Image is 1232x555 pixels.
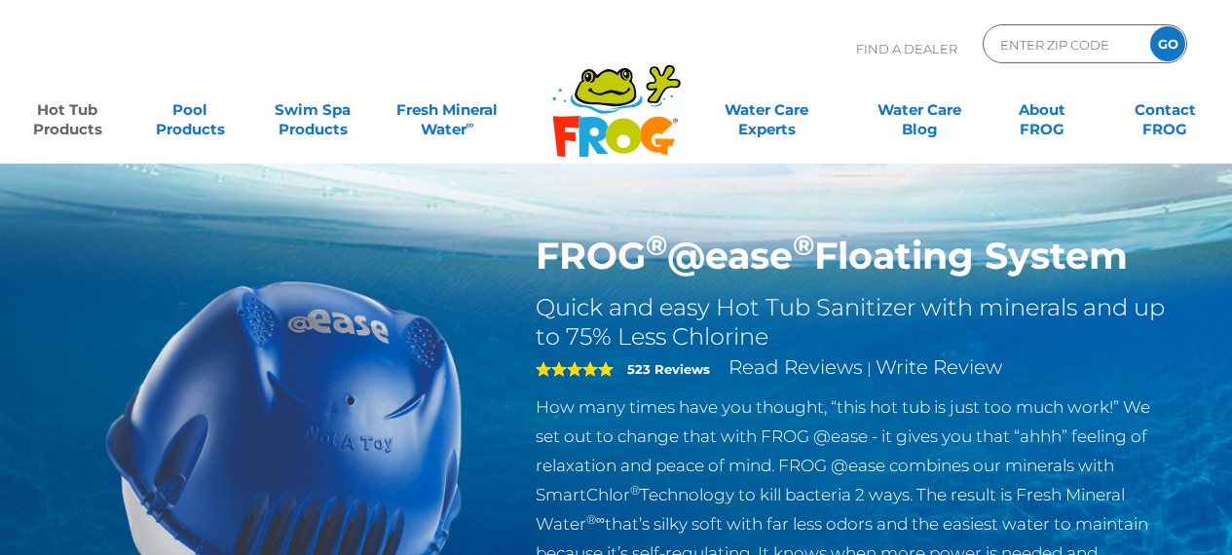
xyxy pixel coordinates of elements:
img: Frog Products Logo [541,39,691,158]
a: Fresh MineralWater∞ [388,91,507,129]
h1: FROG @ease Floating System [536,234,1172,278]
a: PoolProducts [142,91,238,129]
sup: ® [630,483,640,498]
h2: Quick and easy Hot Tub Sanitizer with minerals and up to 75% Less Chlorine [536,293,1172,351]
sup: ®∞ [586,512,605,527]
a: ContactFROG [1117,91,1213,129]
a: Water CareExperts [690,91,844,129]
span: | [867,359,872,378]
input: GO [1150,26,1185,61]
p: Find A Dealer [856,24,957,73]
a: AboutFROG [994,91,1090,129]
a: Water CareBlog [872,91,967,129]
strong: 523 Reviews [627,361,710,377]
sup: ® [793,228,814,262]
a: Hot TubProducts [19,91,115,129]
span: 5 [536,361,614,377]
a: Read Reviews [728,355,863,379]
sup: ∞ [467,118,474,131]
sup: ® [646,228,667,262]
a: Write Review [876,355,1002,379]
a: Swim SpaProducts [265,91,360,129]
